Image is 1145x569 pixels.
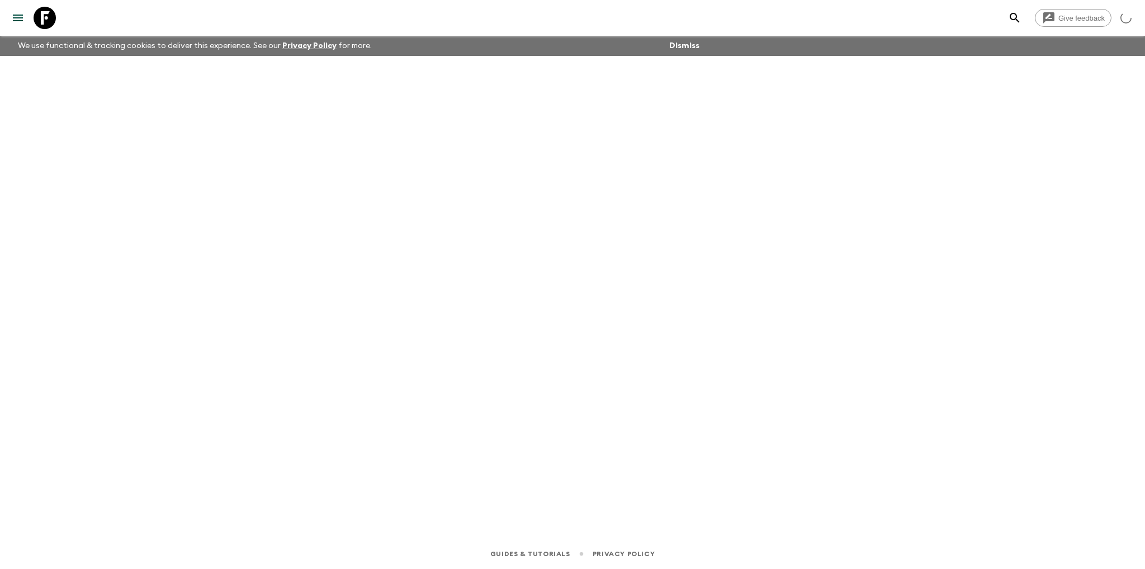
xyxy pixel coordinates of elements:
a: Privacy Policy [282,42,337,50]
p: We use functional & tracking cookies to deliver this experience. See our for more. [13,36,376,56]
button: menu [7,7,29,29]
a: Guides & Tutorials [490,548,570,560]
button: search adventures [1004,7,1026,29]
a: Privacy Policy [593,548,655,560]
button: Dismiss [666,38,702,54]
a: Give feedback [1035,9,1111,27]
span: Give feedback [1052,14,1111,22]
